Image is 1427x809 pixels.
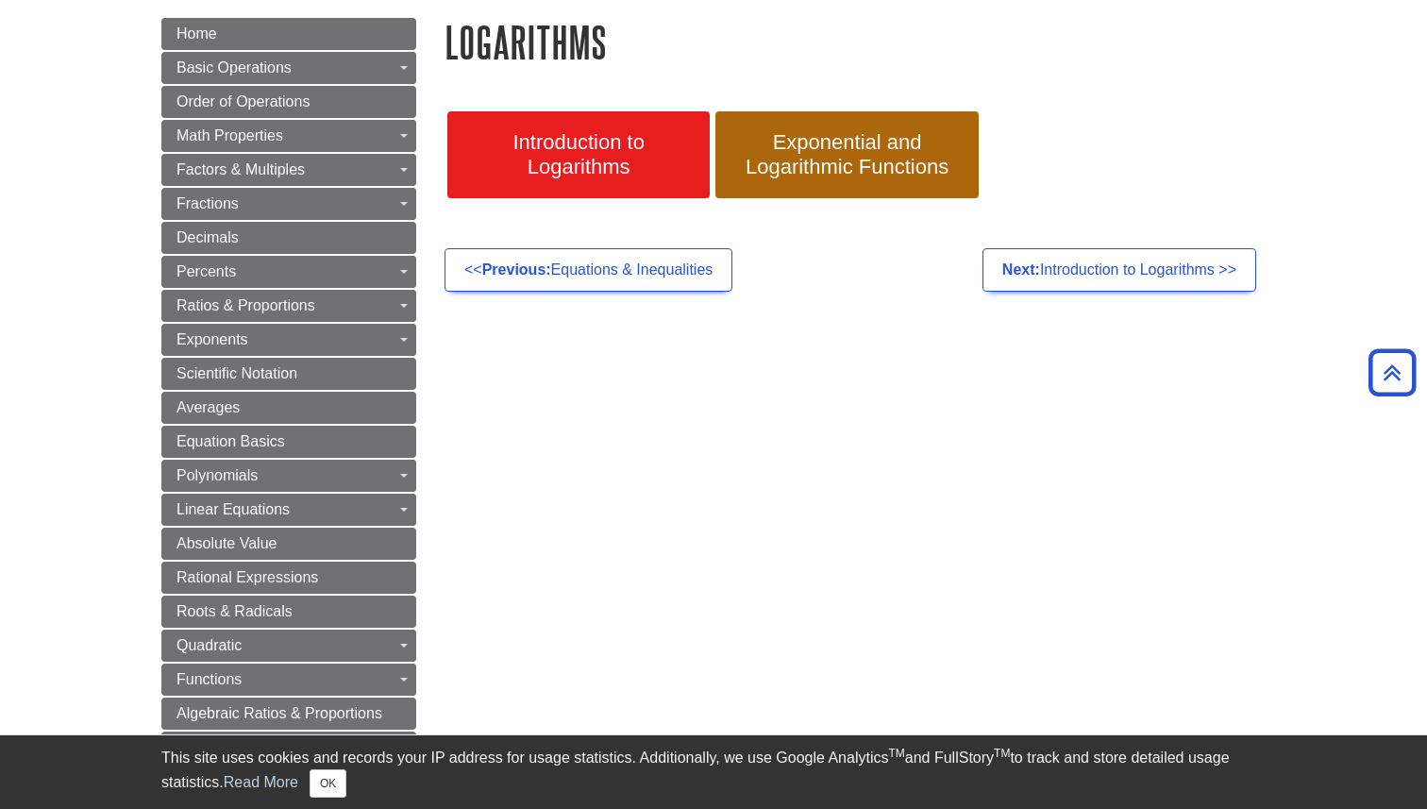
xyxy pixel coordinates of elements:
a: Algebraic Ratios & Proportions [161,698,416,730]
a: Scientific Notation [161,358,416,390]
span: Rational Expressions [176,569,318,585]
a: Exponents [161,324,416,356]
a: Introduction to Logarithms [447,111,710,198]
a: Percents [161,256,416,288]
a: Ratios & Proportions [161,290,416,322]
span: Absolute Value [176,535,277,551]
span: Fractions [176,195,239,211]
span: Percents [176,263,236,279]
span: Exponential and Logarithmic Functions [730,130,964,179]
span: Scientific Notation [176,365,297,381]
a: Averages [161,392,416,424]
div: This site uses cookies and records your IP address for usage statistics. Additionally, we use Goo... [161,747,1266,798]
span: Introduction to Logarithms [462,130,696,179]
a: Absolute Value [161,528,416,560]
a: Linear Equations [161,494,416,526]
strong: Previous: [482,261,551,278]
span: Home [176,25,217,42]
sup: TM [888,747,904,760]
a: Factors & Multiples [161,154,416,186]
a: Roots & Radicals [161,596,416,628]
span: Equation Basics [176,433,285,449]
sup: TM [994,747,1010,760]
span: Ratios & Proportions [176,297,315,313]
h1: Logarithms [445,18,1266,66]
span: Polynomials [176,467,258,483]
a: Decimals [161,222,416,254]
span: Linear Equations [176,501,290,517]
a: Back to Top [1362,360,1422,385]
a: Equation Basics [161,426,416,458]
button: Close [310,769,346,798]
a: Math Properties [161,120,416,152]
a: Fractions [161,188,416,220]
a: Home [161,18,416,50]
strong: Next: [1002,261,1040,278]
span: Roots & Radicals [176,603,293,619]
span: Averages [176,399,240,415]
a: Functions [161,664,416,696]
a: <<Previous:Equations & Inequalities [445,248,732,292]
span: Decimals [176,229,239,245]
span: Math Properties [176,127,283,143]
span: Factors & Multiples [176,161,305,177]
a: Read More [224,774,298,790]
span: Algebraic Ratios & Proportions [176,705,382,721]
a: Basic Operations [161,52,416,84]
span: Functions [176,671,242,687]
a: Rational Expressions [161,562,416,594]
span: Basic Operations [176,59,292,76]
a: Equations & Inequalities [161,732,416,764]
a: Exponential and Logarithmic Functions [715,111,978,198]
span: Order of Operations [176,93,310,110]
a: Next:Introduction to Logarithms >> [982,248,1256,292]
a: Quadratic [161,630,416,662]
span: Exponents [176,331,248,347]
a: Order of Operations [161,86,416,118]
a: Polynomials [161,460,416,492]
span: Quadratic [176,637,242,653]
